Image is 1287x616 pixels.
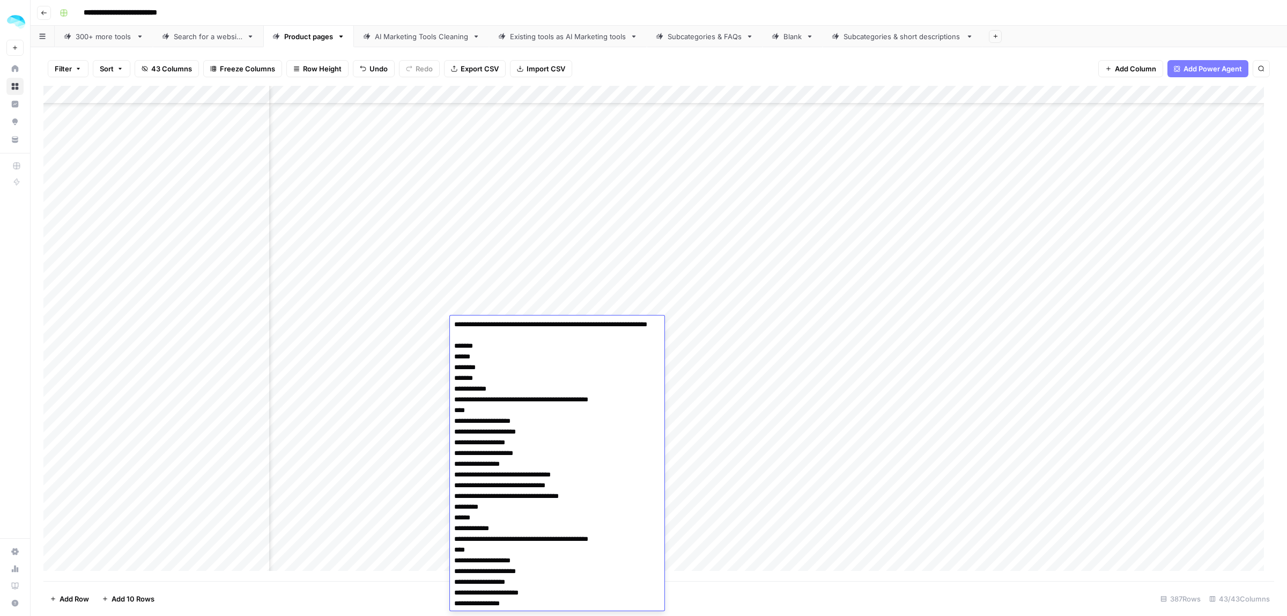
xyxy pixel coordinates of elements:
[48,60,88,77] button: Filter
[6,595,24,612] button: Help + Support
[286,60,349,77] button: Row Height
[6,560,24,577] a: Usage
[1205,590,1274,607] div: 43/43 Columns
[763,26,823,47] a: Blank
[55,63,72,74] span: Filter
[1115,63,1156,74] span: Add Column
[220,63,275,74] span: Freeze Columns
[461,63,499,74] span: Export CSV
[668,31,742,42] div: Subcategories & FAQs
[174,31,242,42] div: Search for a website
[823,26,982,47] a: Subcategories & short descriptions
[6,60,24,77] a: Home
[100,63,114,74] span: Sort
[60,593,89,604] span: Add Row
[510,60,572,77] button: Import CSV
[135,60,199,77] button: 43 Columns
[6,543,24,560] a: Settings
[6,577,24,595] a: Learning Hub
[844,31,961,42] div: Subcategories & short descriptions
[303,63,342,74] span: Row Height
[55,26,153,47] a: 300+ more tools
[399,60,440,77] button: Redo
[43,590,95,607] button: Add Row
[489,26,647,47] a: Existing tools as AI Marketing tools
[95,590,161,607] button: Add 10 Rows
[783,31,802,42] div: Blank
[1156,590,1205,607] div: 387 Rows
[6,113,24,130] a: Opportunities
[1184,63,1242,74] span: Add Power Agent
[153,26,263,47] a: Search for a website
[6,12,26,32] img: ColdiQ Logo
[76,31,132,42] div: 300+ more tools
[6,96,24,113] a: Insights
[6,131,24,148] a: Your Data
[444,60,506,77] button: Export CSV
[375,31,468,42] div: AI Marketing Tools Cleaning
[1098,60,1163,77] button: Add Column
[416,63,433,74] span: Redo
[151,63,192,74] span: 43 Columns
[527,63,565,74] span: Import CSV
[1167,60,1248,77] button: Add Power Agent
[203,60,282,77] button: Freeze Columns
[112,593,154,604] span: Add 10 Rows
[263,26,354,47] a: Product pages
[647,26,763,47] a: Subcategories & FAQs
[353,60,395,77] button: Undo
[284,31,333,42] div: Product pages
[354,26,489,47] a: AI Marketing Tools Cleaning
[369,63,388,74] span: Undo
[6,78,24,95] a: Browse
[510,31,626,42] div: Existing tools as AI Marketing tools
[6,9,24,35] button: Workspace: ColdiQ
[93,60,130,77] button: Sort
